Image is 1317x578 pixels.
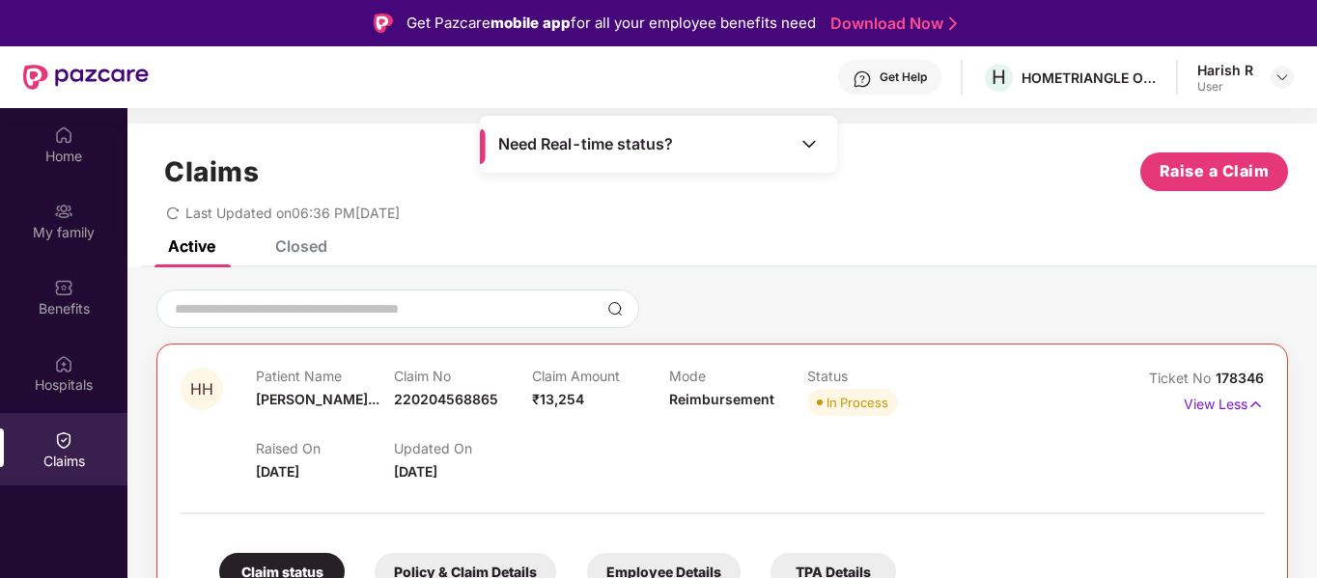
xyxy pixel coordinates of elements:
img: svg+xml;base64,PHN2ZyBpZD0iQmVuZWZpdHMiIHhtbG5zPSJodHRwOi8vd3d3LnczLm9yZy8yMDAwL3N2ZyIgd2lkdGg9Ij... [54,278,73,297]
p: Claim No [394,368,532,384]
p: Updated On [394,440,532,456]
div: HOMETRIANGLE ONLINE SERVICES PRIVATE LIMITED [1022,69,1157,87]
span: H [992,66,1006,89]
span: HH [190,381,213,398]
img: svg+xml;base64,PHN2ZyBpZD0iSG9tZSIgeG1sbnM9Imh0dHA6Ly93d3cudzMub3JnLzIwMDAvc3ZnIiB3aWR0aD0iMjAiIG... [54,125,73,145]
img: svg+xml;base64,PHN2ZyB4bWxucz0iaHR0cDovL3d3dy53My5vcmcvMjAwMC9zdmciIHdpZHRoPSIxNyIgaGVpZ2h0PSIxNy... [1247,394,1264,415]
a: Download Now [830,14,951,34]
span: [DATE] [394,463,437,480]
div: Get Pazcare for all your employee benefits need [406,12,816,35]
p: Claim Amount [532,368,670,384]
button: Raise a Claim [1140,152,1288,191]
img: svg+xml;base64,PHN2ZyB3aWR0aD0iMjAiIGhlaWdodD0iMjAiIHZpZXdCb3g9IjAgMCAyMCAyMCIgZmlsbD0ibm9uZSIgeG... [54,202,73,221]
span: 220204568865 [394,391,498,407]
img: Toggle Icon [799,134,819,153]
p: Status [807,368,945,384]
p: Patient Name [256,368,394,384]
span: Need Real-time status? [498,134,673,154]
span: redo [166,205,180,221]
span: Reimbursement [669,391,774,407]
strong: mobile app [490,14,571,32]
div: Harish R [1197,61,1253,79]
span: Ticket No [1149,370,1216,386]
img: svg+xml;base64,PHN2ZyBpZD0iU2VhcmNoLTMyeDMyIiB4bWxucz0iaHR0cDovL3d3dy53My5vcmcvMjAwMC9zdmciIHdpZH... [607,301,623,317]
div: User [1197,79,1253,95]
img: svg+xml;base64,PHN2ZyBpZD0iSG9zcGl0YWxzIiB4bWxucz0iaHR0cDovL3d3dy53My5vcmcvMjAwMC9zdmciIHdpZHRoPS... [54,354,73,373]
p: Raised On [256,440,394,456]
img: svg+xml;base64,PHN2ZyBpZD0iQ2xhaW0iIHhtbG5zPSJodHRwOi8vd3d3LnczLm9yZy8yMDAwL3N2ZyIgd2lkdGg9IjIwIi... [54,430,73,450]
span: Last Updated on 06:36 PM[DATE] [185,205,400,221]
div: In Process [827,393,888,412]
div: Closed [275,236,327,256]
img: svg+xml;base64,PHN2ZyBpZD0iSGVscC0zMngzMiIgeG1sbnM9Imh0dHA6Ly93d3cudzMub3JnLzIwMDAvc3ZnIiB3aWR0aD... [853,69,872,89]
h1: Claims [164,155,259,188]
p: Mode [669,368,807,384]
img: Logo [374,14,393,33]
span: [DATE] [256,463,299,480]
span: ₹13,254 [532,391,584,407]
span: Raise a Claim [1160,159,1270,183]
img: svg+xml;base64,PHN2ZyBpZD0iRHJvcGRvd24tMzJ4MzIiIHhtbG5zPSJodHRwOi8vd3d3LnczLm9yZy8yMDAwL3N2ZyIgd2... [1275,69,1290,85]
span: [PERSON_NAME]... [256,391,379,407]
div: Active [168,236,215,256]
div: Get Help [880,69,927,85]
img: Stroke [949,14,957,34]
img: New Pazcare Logo [23,65,149,90]
span: 178346 [1216,370,1264,386]
p: View Less [1184,389,1264,415]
